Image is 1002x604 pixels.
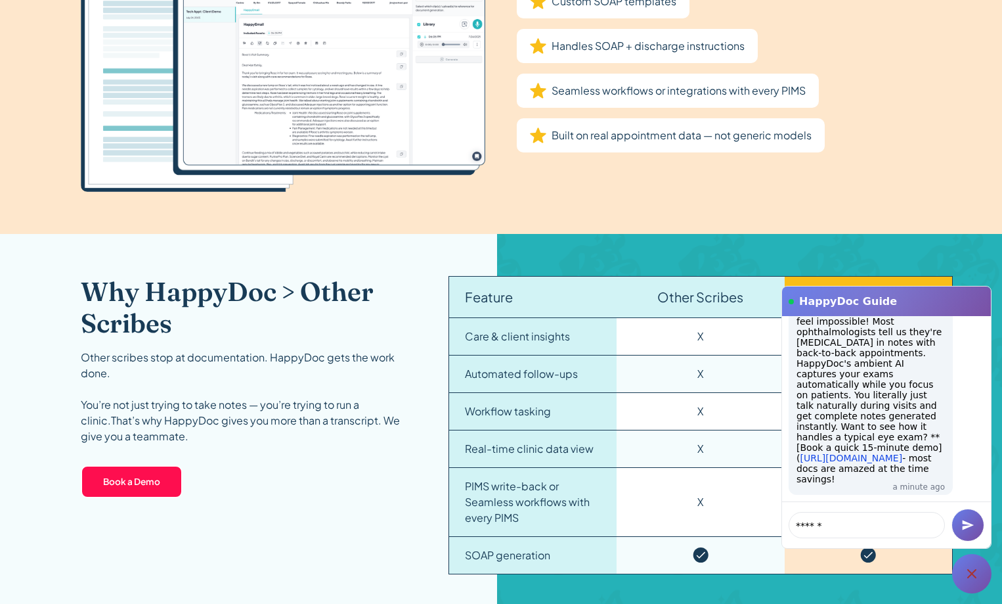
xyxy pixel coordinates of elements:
p: Built on real appointment data — not generic models [552,126,812,145]
div: X [697,441,704,457]
img: Gold Star [530,83,546,99]
div: Workflow tasking [465,404,551,419]
div: Automated follow-ups [465,366,578,382]
img: Checkmark [693,547,708,563]
div: SOAP generation [465,547,550,563]
h2: Why HappyDoc > Other Scribes [81,276,417,339]
div: Care & client insights [465,329,570,344]
div: X [697,494,704,510]
div: Feature [465,287,513,307]
div: Other scribes stop at documentation. HappyDoc gets the work done. You’re not just trying to take ... [81,350,417,444]
img: Checkmark [860,547,876,563]
img: Gold Star [530,128,546,143]
div: X [697,366,704,382]
img: Gold Star [530,38,546,54]
a: Book a Demo [81,465,183,498]
div: Real-time clinic data view [465,441,594,457]
p: Handles SOAP + discharge instructions [552,37,745,55]
div: X [697,404,704,419]
div: Other Scribes [657,287,743,307]
div: X [697,329,704,344]
p: Seamless workflows or integrations with every PIMS [552,81,806,100]
div: PIMS write-back or Seamless workflows with every PIMS [465,478,601,526]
